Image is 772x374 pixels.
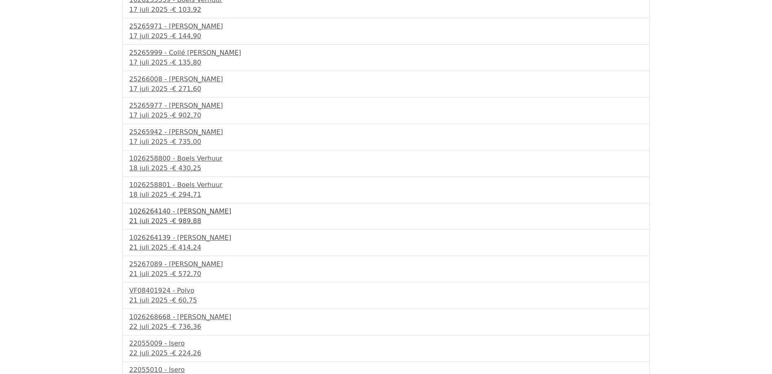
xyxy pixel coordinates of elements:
a: 1026264139 - [PERSON_NAME]21 juli 2025 -€ 414,24 [129,233,643,252]
div: 1026258801 - Boels Verhuur [129,180,643,190]
div: 17 juli 2025 - [129,5,643,15]
span: € 294,71 [172,191,201,198]
a: 25266008 - [PERSON_NAME]17 juli 2025 -€ 271,60 [129,74,643,94]
a: 1026264140 - [PERSON_NAME]21 juli 2025 -€ 989,88 [129,207,643,226]
div: 21 juli 2025 - [129,243,643,252]
div: 21 juli 2025 - [129,269,643,279]
span: € 414,24 [172,244,201,251]
a: 25265971 - [PERSON_NAME]17 juli 2025 -€ 144,90 [129,22,643,41]
div: 1026264139 - [PERSON_NAME] [129,233,643,243]
div: 22 juli 2025 - [129,322,643,332]
span: € 430,25 [172,164,201,172]
div: 1026268668 - [PERSON_NAME] [129,312,643,322]
a: VF08401924 - Polvo21 juli 2025 -€ 60,75 [129,286,643,305]
div: 25266008 - [PERSON_NAME] [129,74,643,84]
div: 22055009 - Isero [129,339,643,348]
div: 18 juli 2025 - [129,190,643,200]
div: 17 juli 2025 - [129,31,643,41]
span: € 989,88 [172,217,201,225]
span: € 271,60 [172,85,201,93]
div: 25265942 - [PERSON_NAME] [129,127,643,137]
span: € 736,36 [172,323,201,331]
div: 17 juli 2025 - [129,84,643,94]
div: 21 juli 2025 - [129,216,643,226]
span: € 103,92 [172,6,201,13]
div: 21 juli 2025 - [129,296,643,305]
a: 25265977 - [PERSON_NAME]17 juli 2025 -€ 902,70 [129,101,643,120]
span: € 902,70 [172,111,201,119]
span: € 572,70 [172,270,201,278]
a: 25265942 - [PERSON_NAME]17 juli 2025 -€ 735,00 [129,127,643,147]
div: 25265971 - [PERSON_NAME] [129,22,643,31]
div: 22 juli 2025 - [129,348,643,358]
a: 25267089 - [PERSON_NAME]21 juli 2025 -€ 572,70 [129,259,643,279]
div: 17 juli 2025 - [129,58,643,67]
div: 25267089 - [PERSON_NAME] [129,259,643,269]
div: VF08401924 - Polvo [129,286,643,296]
span: € 224,26 [172,349,201,357]
span: € 144,90 [172,32,201,40]
span: € 735,00 [172,138,201,146]
a: 1026258800 - Boels Verhuur18 juli 2025 -€ 430,25 [129,154,643,173]
span: € 60,75 [172,296,197,304]
a: 1026258801 - Boels Verhuur18 juli 2025 -€ 294,71 [129,180,643,200]
div: 25265977 - [PERSON_NAME] [129,101,643,111]
a: 25265999 - Collé [PERSON_NAME]17 juli 2025 -€ 135,80 [129,48,643,67]
div: 1026258800 - Boels Verhuur [129,154,643,163]
a: 1026268668 - [PERSON_NAME]22 juli 2025 -€ 736,36 [129,312,643,332]
div: 18 juli 2025 - [129,163,643,173]
div: 25265999 - Collé [PERSON_NAME] [129,48,643,58]
div: 17 juli 2025 - [129,111,643,120]
div: 17 juli 2025 - [129,137,643,147]
a: 22055009 - Isero22 juli 2025 -€ 224,26 [129,339,643,358]
div: 1026264140 - [PERSON_NAME] [129,207,643,216]
span: € 135,80 [172,59,201,66]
